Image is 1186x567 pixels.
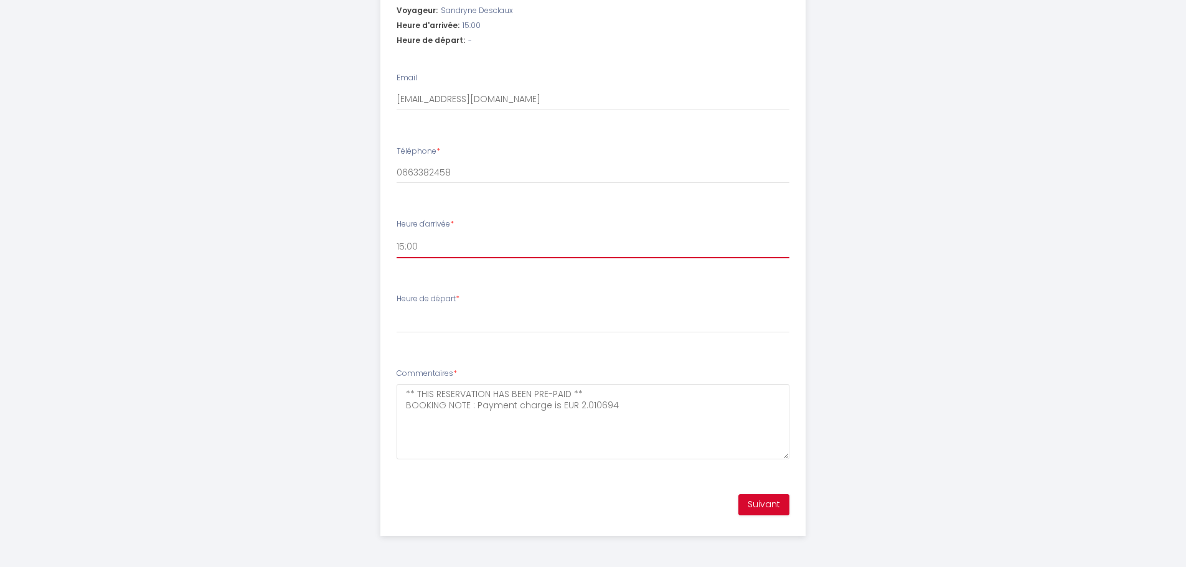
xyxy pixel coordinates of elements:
[468,35,472,47] span: -
[397,5,438,17] span: Voyageur:
[397,293,459,305] label: Heure de départ
[738,494,789,515] button: Suivant
[397,20,459,32] span: Heure d'arrivée:
[397,146,440,157] label: Téléphone
[441,5,513,17] span: Sandryne Desclaux
[397,368,457,380] label: Commentaires
[397,218,454,230] label: Heure d'arrivée
[397,72,417,84] label: Email
[397,35,465,47] span: Heure de départ:
[463,20,481,32] span: 15:00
